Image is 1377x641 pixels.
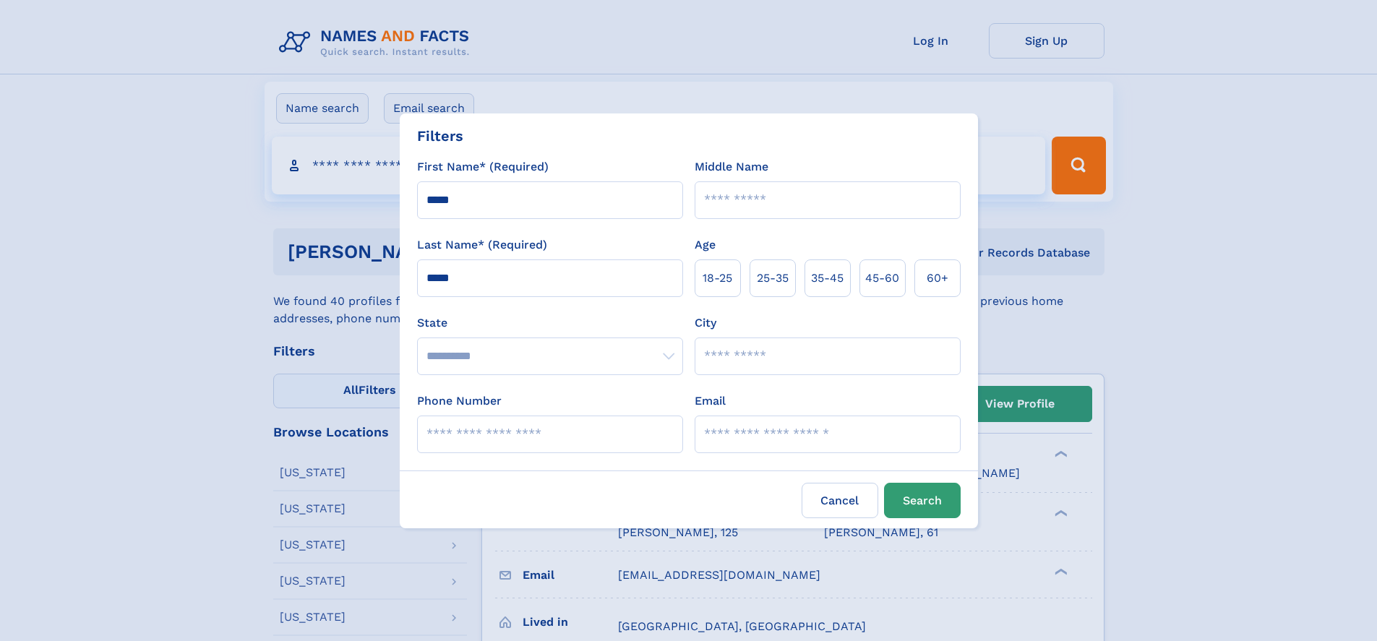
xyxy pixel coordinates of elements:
[417,125,463,147] div: Filters
[757,270,789,287] span: 25‑35
[927,270,948,287] span: 60+
[865,270,899,287] span: 45‑60
[811,270,844,287] span: 35‑45
[695,236,716,254] label: Age
[695,392,726,410] label: Email
[417,392,502,410] label: Phone Number
[802,483,878,518] label: Cancel
[417,158,549,176] label: First Name* (Required)
[884,483,961,518] button: Search
[695,158,768,176] label: Middle Name
[695,314,716,332] label: City
[417,314,683,332] label: State
[417,236,547,254] label: Last Name* (Required)
[703,270,732,287] span: 18‑25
